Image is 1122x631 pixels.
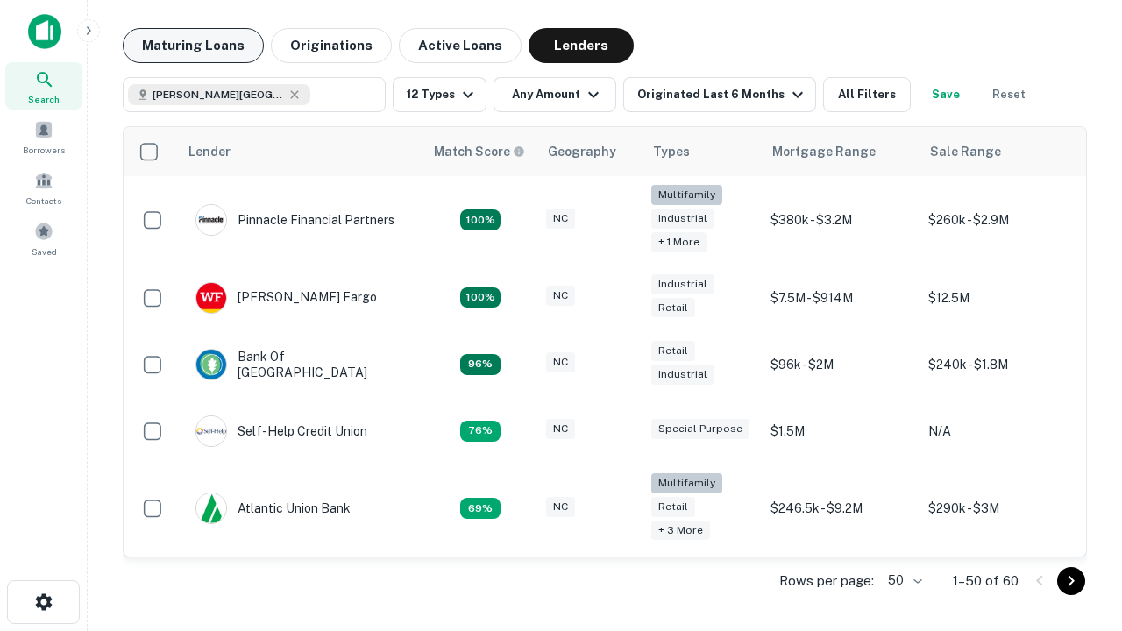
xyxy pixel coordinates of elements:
[762,176,920,265] td: $380k - $3.2M
[653,141,690,162] div: Types
[196,350,226,379] img: picture
[123,28,264,63] button: Maturing Loans
[643,127,762,176] th: Types
[26,194,61,208] span: Contacts
[651,209,714,229] div: Industrial
[271,28,392,63] button: Originations
[537,127,643,176] th: Geography
[5,164,82,211] a: Contacts
[546,352,575,372] div: NC
[196,205,226,235] img: picture
[651,232,707,252] div: + 1 more
[32,245,57,259] span: Saved
[548,141,616,162] div: Geography
[930,141,1001,162] div: Sale Range
[5,62,82,110] a: Search
[762,265,920,331] td: $7.5M - $914M
[762,331,920,398] td: $96k - $2M
[1034,491,1122,575] iframe: Chat Widget
[196,416,226,446] img: picture
[5,215,82,262] a: Saved
[434,142,525,161] div: Capitalize uses an advanced AI algorithm to match your search with the best lender. The match sco...
[772,141,876,162] div: Mortgage Range
[195,282,377,314] div: [PERSON_NAME] Fargo
[920,265,1077,331] td: $12.5M
[918,77,974,112] button: Save your search to get updates of matches that match your search criteria.
[529,28,634,63] button: Lenders
[195,415,367,447] div: Self-help Credit Union
[920,464,1077,553] td: $290k - $3M
[762,127,920,176] th: Mortgage Range
[779,571,874,592] p: Rows per page:
[637,84,808,105] div: Originated Last 6 Months
[920,331,1077,398] td: $240k - $1.8M
[393,77,486,112] button: 12 Types
[546,209,575,229] div: NC
[546,419,575,439] div: NC
[881,568,925,593] div: 50
[195,349,406,380] div: Bank Of [GEOGRAPHIC_DATA]
[494,77,616,112] button: Any Amount
[460,354,501,375] div: Matching Properties: 14, hasApolloMatch: undefined
[651,298,695,318] div: Retail
[1057,567,1085,595] button: Go to next page
[981,77,1037,112] button: Reset
[651,521,710,541] div: + 3 more
[623,77,816,112] button: Originated Last 6 Months
[651,473,722,493] div: Multifamily
[460,287,501,308] div: Matching Properties: 15, hasApolloMatch: undefined
[153,87,284,103] span: [PERSON_NAME][GEOGRAPHIC_DATA], [GEOGRAPHIC_DATA]
[546,286,575,306] div: NC
[195,493,351,524] div: Atlantic Union Bank
[188,141,231,162] div: Lender
[651,341,695,361] div: Retail
[460,421,501,442] div: Matching Properties: 11, hasApolloMatch: undefined
[920,176,1077,265] td: $260k - $2.9M
[953,571,1019,592] p: 1–50 of 60
[178,127,423,176] th: Lender
[28,14,61,49] img: capitalize-icon.png
[196,493,226,523] img: picture
[23,143,65,157] span: Borrowers
[920,127,1077,176] th: Sale Range
[196,283,226,313] img: picture
[434,142,522,161] h6: Match Score
[823,77,911,112] button: All Filters
[920,398,1077,464] td: N/A
[399,28,522,63] button: Active Loans
[5,113,82,160] a: Borrowers
[546,497,575,517] div: NC
[651,274,714,294] div: Industrial
[28,92,60,106] span: Search
[651,365,714,385] div: Industrial
[762,398,920,464] td: $1.5M
[762,464,920,553] td: $246.5k - $9.2M
[423,127,537,176] th: Capitalize uses an advanced AI algorithm to match your search with the best lender. The match sco...
[651,419,749,439] div: Special Purpose
[460,209,501,230] div: Matching Properties: 26, hasApolloMatch: undefined
[195,204,394,236] div: Pinnacle Financial Partners
[460,498,501,519] div: Matching Properties: 10, hasApolloMatch: undefined
[651,497,695,517] div: Retail
[651,185,722,205] div: Multifamily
